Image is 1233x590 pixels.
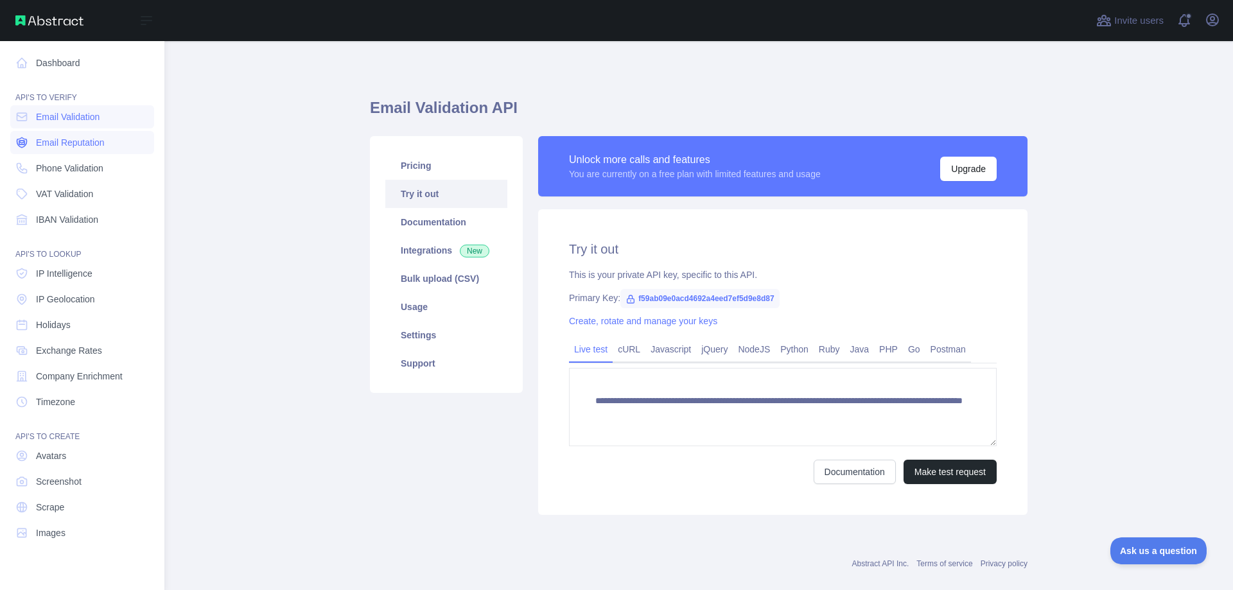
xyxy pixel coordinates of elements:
span: Company Enrichment [36,370,123,383]
span: Avatars [36,449,66,462]
span: VAT Validation [36,187,93,200]
a: NodeJS [733,339,775,360]
a: Integrations New [385,236,507,265]
a: Ruby [814,339,845,360]
span: Invite users [1114,13,1164,28]
span: Holidays [36,318,71,331]
a: Images [10,521,154,544]
div: API'S TO LOOKUP [10,234,154,259]
a: Privacy policy [981,559,1027,568]
button: Upgrade [940,157,997,181]
a: Support [385,349,507,377]
a: Documentation [814,460,896,484]
div: You are currently on a free plan with limited features and usage [569,168,821,180]
span: f59ab09e0acd4692a4eed7ef5d9e8d87 [620,289,780,308]
a: Exchange Rates [10,339,154,362]
a: Pricing [385,152,507,180]
a: IP Intelligence [10,262,154,285]
a: VAT Validation [10,182,154,205]
span: Email Reputation [36,136,105,149]
span: IP Geolocation [36,293,95,306]
a: Avatars [10,444,154,467]
span: Phone Validation [36,162,103,175]
a: IBAN Validation [10,208,154,231]
a: Timezone [10,390,154,413]
div: Unlock more calls and features [569,152,821,168]
span: Email Validation [36,110,100,123]
a: cURL [613,339,645,360]
a: Javascript [645,339,696,360]
div: API'S TO VERIFY [10,77,154,103]
div: Primary Key: [569,291,997,304]
a: Documentation [385,208,507,236]
a: Email Validation [10,105,154,128]
iframe: Toggle Customer Support [1110,537,1207,564]
a: Email Reputation [10,131,154,154]
a: Python [775,339,814,360]
a: Abstract API Inc. [852,559,909,568]
a: Screenshot [10,470,154,493]
a: Try it out [385,180,507,208]
button: Invite users [1094,10,1166,31]
a: Postman [925,339,971,360]
a: Dashboard [10,51,154,74]
a: PHP [874,339,903,360]
div: API'S TO CREATE [10,416,154,442]
a: Terms of service [916,559,972,568]
a: Go [903,339,925,360]
a: Scrape [10,496,154,519]
a: Java [845,339,875,360]
a: IP Geolocation [10,288,154,311]
a: Company Enrichment [10,365,154,388]
span: New [460,245,489,257]
img: Abstract API [15,15,83,26]
span: Exchange Rates [36,344,102,357]
a: Holidays [10,313,154,336]
a: Bulk upload (CSV) [385,265,507,293]
a: jQuery [696,339,733,360]
h2: Try it out [569,240,997,258]
span: Screenshot [36,475,82,488]
span: IP Intelligence [36,267,92,280]
a: Phone Validation [10,157,154,180]
a: Live test [569,339,613,360]
div: This is your private API key, specific to this API. [569,268,997,281]
button: Make test request [904,460,997,484]
h1: Email Validation API [370,98,1027,128]
a: Create, rotate and manage your keys [569,316,717,326]
span: Scrape [36,501,64,514]
span: Images [36,526,66,539]
a: Settings [385,321,507,349]
span: Timezone [36,395,75,408]
a: Usage [385,293,507,321]
span: IBAN Validation [36,213,98,226]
